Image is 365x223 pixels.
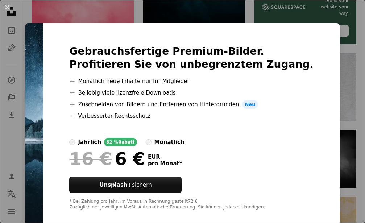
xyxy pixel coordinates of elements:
input: monatlich [146,139,152,145]
li: Beliebig viele lizenzfreie Downloads [69,88,314,97]
li: Monatlich neue Inhalte nur für Mitglieder [69,77,314,86]
div: jährlich [78,138,101,146]
button: Unsplash+sichern [69,177,182,193]
div: 62 % Rabatt [104,138,137,146]
div: * Bei Zahlung pro Jahr, im Voraus in Rechnung gestellt 72 € Zuzüglich der jeweiligen MwSt. Automa... [69,199,314,210]
li: Verbesserter Rechtsschutz [69,112,314,120]
span: Neu [242,100,258,109]
div: monatlich [154,138,184,146]
h2: Gebrauchsfertige Premium-Bilder. Profitieren Sie von unbegrenztem Zugang. [69,45,314,71]
strong: Unsplash+ [99,182,132,188]
span: 16 € [69,149,112,168]
div: 6 € [69,149,145,168]
input: jährlich62 %Rabatt [69,139,75,145]
span: pro Monat * [148,160,182,167]
li: Zuschneiden von Bildern und Entfernen von Hintergründen [69,100,314,109]
span: EUR [148,154,182,160]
